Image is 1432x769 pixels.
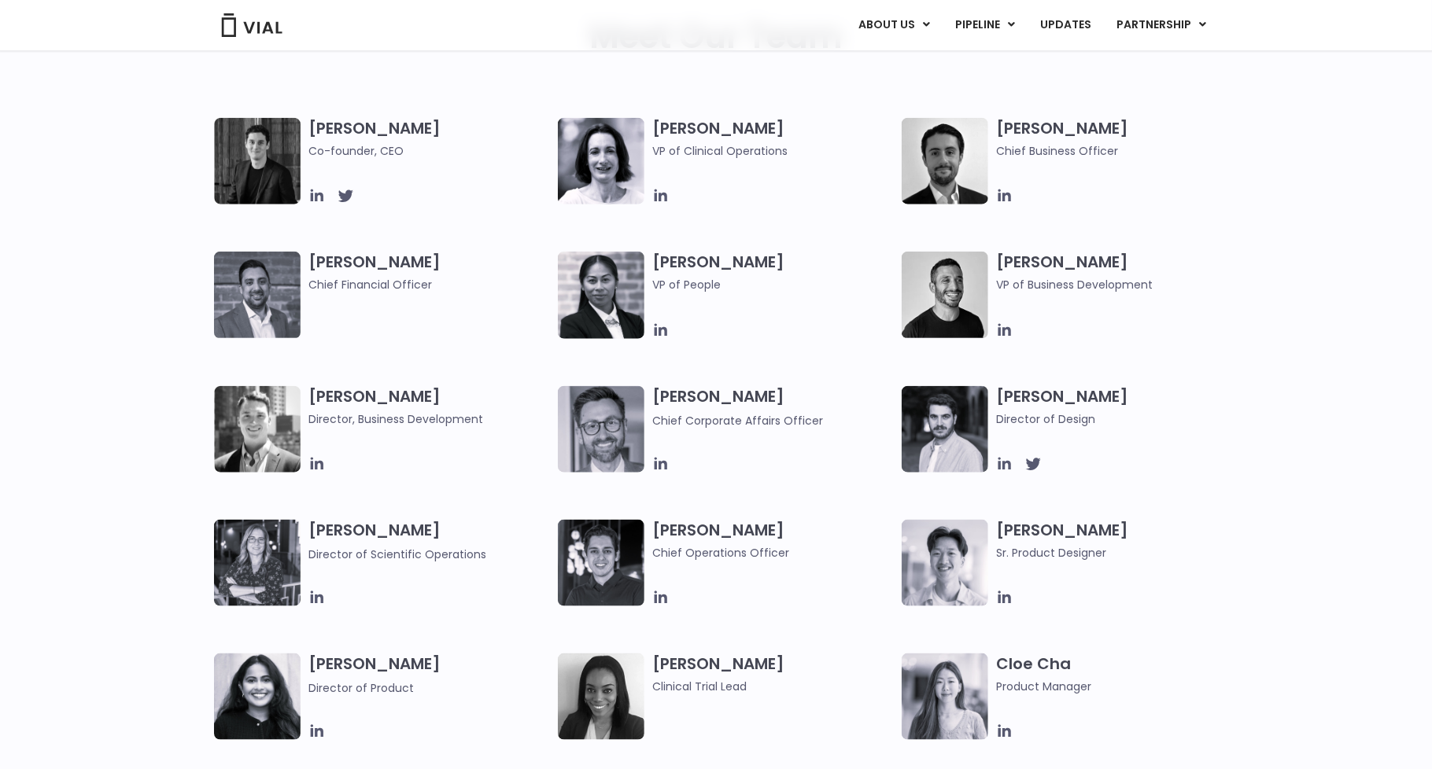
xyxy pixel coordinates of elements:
[308,142,550,160] span: Co-founder, CEO
[652,276,894,293] span: VP of People
[1028,12,1103,39] a: UPDATES
[652,142,894,160] span: VP of Clinical Operations
[902,653,988,740] img: Cloe
[220,13,283,37] img: Vial Logo
[652,252,894,316] h3: [PERSON_NAME]
[308,276,550,293] span: Chief Financial Officer
[589,18,843,56] h2: Meet Our Team
[996,142,1238,160] span: Chief Business Officer
[652,678,894,695] span: Clinical Trial Lead
[214,520,301,606] img: Headshot of smiling woman named Sarah
[214,386,301,473] img: A black and white photo of a smiling man in a suit at ARVO 2023.
[308,520,550,563] h3: [PERSON_NAME]
[996,653,1238,695] h3: Cloe Cha
[308,653,550,697] h3: [PERSON_NAME]
[214,653,301,740] img: Smiling woman named Dhruba
[996,544,1238,561] span: Sr. Product Designer
[846,12,942,39] a: ABOUT USMenu Toggle
[308,252,550,293] h3: [PERSON_NAME]
[652,118,894,160] h3: [PERSON_NAME]
[652,413,823,429] span: Chief Corporate Affairs Officer
[996,276,1238,293] span: VP of Business Development
[558,386,644,473] img: Paolo-M
[996,386,1238,428] h3: [PERSON_NAME]
[558,520,644,606] img: Headshot of smiling man named Josh
[902,118,988,204] img: A black and white photo of a man in a suit holding a vial.
[652,653,894,695] h3: [PERSON_NAME]
[558,252,644,339] img: Catie
[652,520,894,561] h3: [PERSON_NAME]
[996,678,1238,695] span: Product Manager
[308,680,414,696] span: Director of Product
[558,118,644,204] img: Image of smiling woman named Amy
[308,410,550,428] span: Director, Business Development
[996,252,1238,293] h3: [PERSON_NAME]
[943,12,1027,39] a: PIPELINEMenu Toggle
[214,118,301,204] img: A black and white photo of a man in a suit attending a Summit.
[902,252,988,338] img: A black and white photo of a man smiling.
[996,118,1238,160] h3: [PERSON_NAME]
[652,544,894,561] span: Chief Operations Officer
[308,118,550,160] h3: [PERSON_NAME]
[996,520,1238,561] h3: [PERSON_NAME]
[996,410,1238,428] span: Director of Design
[652,386,894,429] h3: [PERSON_NAME]
[902,386,988,473] img: Headshot of smiling man named Albert
[214,252,301,338] img: Headshot of smiling man named Samir
[308,546,486,562] span: Director of Scientific Operations
[1104,12,1219,39] a: PARTNERSHIPMenu Toggle
[902,520,988,606] img: Brennan
[558,653,644,740] img: A black and white photo of a woman smiling.
[308,386,550,428] h3: [PERSON_NAME]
